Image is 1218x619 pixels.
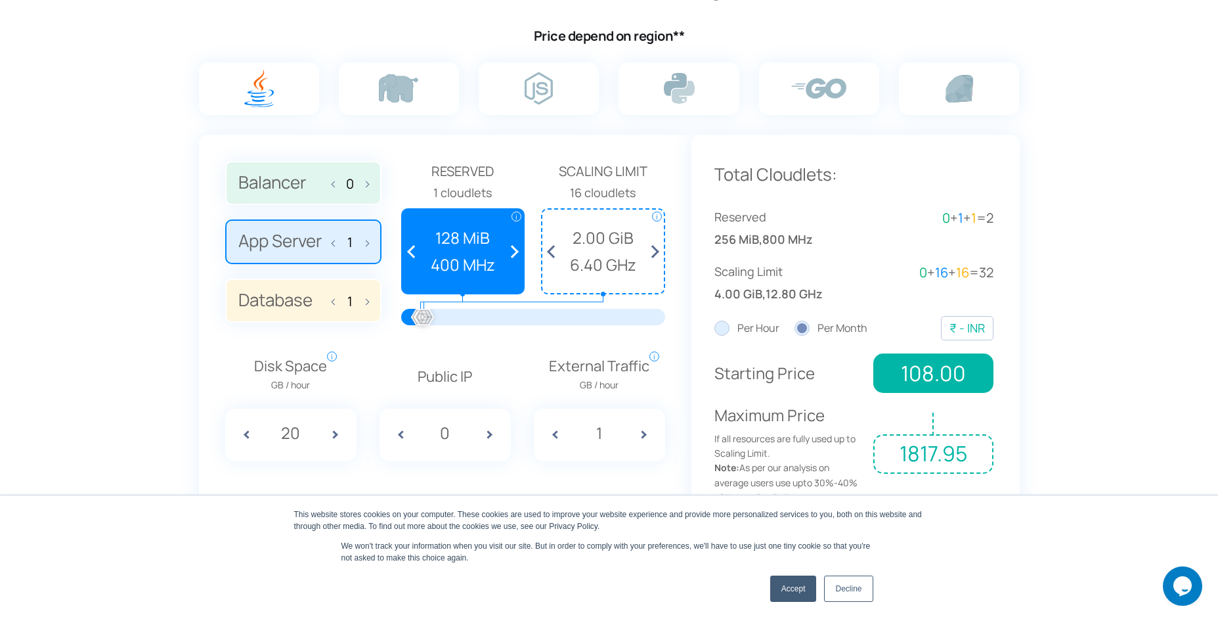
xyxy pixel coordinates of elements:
[714,208,854,249] div: ,
[652,212,662,221] span: i
[824,576,873,602] a: Decline
[714,208,854,227] span: Reserved
[1163,566,1205,606] iframe: chat widget
[549,355,649,393] span: External Traffic
[339,176,360,191] input: Balancer
[549,378,649,392] span: GB / hour
[339,235,360,250] input: App Server
[401,183,525,202] div: 1 cloudlets
[511,212,521,221] span: i
[549,225,657,250] span: 2.00 GiB
[979,264,993,281] span: 32
[401,161,525,182] span: Reserved
[949,319,985,338] div: ₹ - INR
[766,285,823,304] span: 12.80 GHz
[942,209,950,227] span: 0
[541,183,665,202] div: 16 cloudlets
[935,264,948,281] span: 16
[541,161,665,182] span: Scaling Limit
[854,262,993,283] div: + + =
[225,161,381,206] label: Balancer
[714,361,864,386] p: Starting Price
[919,264,927,281] span: 0
[946,75,973,103] img: ruby
[409,225,517,250] span: 128 MiB
[770,576,817,602] a: Accept
[339,294,360,309] input: Database
[380,365,511,388] p: Public IP
[254,378,327,392] span: GB / hour
[379,74,418,103] img: php
[714,285,762,304] span: 4.00 GiB
[958,209,963,227] span: 1
[794,320,867,337] label: Per Month
[714,461,739,474] strong: Note:
[873,434,993,474] span: 1817.95
[714,262,854,281] span: Scaling Limit
[791,78,846,99] img: go
[525,72,553,104] img: node
[762,230,813,249] span: 800 MHz
[956,264,969,281] span: 16
[714,262,854,304] div: ,
[649,352,659,361] span: i
[714,320,779,337] label: Per Hour
[714,432,864,505] span: If all resources are fully used up to Scaling Limit. As per our analysis on average users use upt...
[986,209,993,227] span: 2
[409,252,517,277] span: 400 MHz
[714,161,993,189] p: Total Cloudlets:
[225,279,381,323] label: Database
[196,28,1023,45] h4: Price depend on region**
[244,70,274,107] img: java
[341,540,877,564] p: We won't track your information when you visit our site. But in order to comply with your prefere...
[327,352,337,361] span: i
[225,219,381,264] label: App Server
[664,73,695,104] img: python
[971,209,976,227] span: 1
[854,208,993,229] div: + + =
[714,403,864,505] p: Maximum Price
[873,354,993,393] span: 108.00
[549,252,657,277] span: 6.40 GHz
[254,355,327,393] span: Disk Space
[714,230,759,249] span: 256 MiB
[294,509,924,532] div: This website stores cookies on your computer. These cookies are used to improve your website expe...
